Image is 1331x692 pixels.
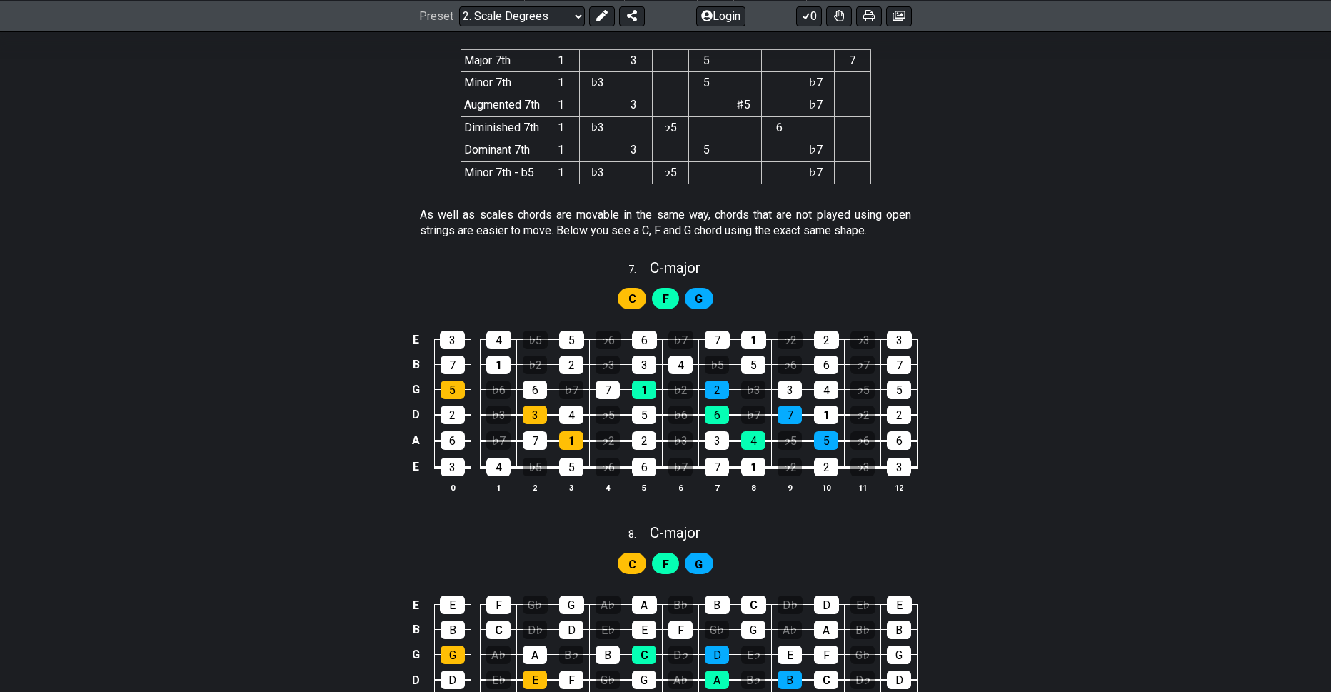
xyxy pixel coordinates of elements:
td: D [408,402,425,428]
td: B [408,617,425,642]
div: G [887,646,911,664]
div: 5 [887,381,911,399]
div: ♭7 [668,331,693,349]
button: Edit Preset [589,6,615,26]
div: 2 [705,381,729,399]
div: A♭ [778,621,802,639]
div: ♭5 [523,331,548,349]
td: 5 [688,139,725,161]
div: ♭6 [486,381,511,399]
td: 1 [543,116,579,139]
div: 3 [887,331,912,349]
div: D [559,621,583,639]
div: 2 [632,431,656,450]
th: 7 [834,49,870,71]
td: E [408,593,425,618]
div: E [887,596,912,614]
th: 2 [517,480,553,495]
td: G [408,642,425,667]
div: 4 [741,431,765,450]
th: 0 [434,480,471,495]
div: 5 [559,331,584,349]
span: 8 . [628,527,650,543]
td: ♭3 [579,161,616,184]
td: Dominant 7th [461,139,543,161]
div: E [778,646,802,664]
div: ♭7 [486,431,511,450]
th: 3 [616,49,652,71]
div: B♭ [668,596,693,614]
div: B♭ [741,671,765,689]
span: C - major [650,524,700,541]
div: ♭2 [668,381,693,399]
span: First enable full edit mode to edit [663,554,669,575]
div: 5 [559,458,583,476]
div: 7 [778,406,802,424]
div: 4 [559,406,583,424]
p: As well as scales chords are movable in the same way, chords that are not played using open strin... [420,207,911,239]
div: A [705,671,729,689]
div: ♭7 [850,356,875,374]
div: C [741,596,766,614]
div: 4 [486,458,511,476]
div: E♭ [850,596,875,614]
div: C [632,646,656,664]
div: 2 [441,406,465,424]
div: A♭ [596,596,621,614]
div: D♭ [523,621,547,639]
div: G [441,646,465,664]
div: 7 [887,356,911,374]
div: ♭2 [850,406,875,424]
td: Minor 7th [461,71,543,94]
div: ♭3 [596,356,620,374]
th: 3 [553,480,590,495]
div: 6 [632,458,656,476]
div: 5 [814,431,838,450]
div: G [559,596,584,614]
div: D♭ [778,596,803,614]
span: First enable full edit mode to edit [628,289,636,309]
div: ♭5 [523,458,547,476]
div: E♭ [596,621,620,639]
td: Minor 7th - b5 [461,161,543,184]
div: 6 [887,431,911,450]
div: 6 [523,381,547,399]
div: ♭6 [668,406,693,424]
td: 3 [616,139,652,161]
div: ♭2 [778,331,803,349]
div: ♭2 [778,458,802,476]
div: B♭ [850,621,875,639]
div: ♭6 [596,331,621,349]
div: B [441,621,465,639]
div: 3 [441,458,465,476]
button: Login [696,6,745,26]
div: 1 [559,431,583,450]
th: 10 [808,480,845,495]
div: F [486,596,511,614]
div: ♭5 [705,356,729,374]
div: E [523,671,547,689]
div: 7 [441,356,465,374]
div: E [440,596,465,614]
th: 12 [881,480,918,495]
div: ♭2 [596,431,620,450]
div: 6 [632,331,657,349]
div: 1 [741,458,765,476]
td: ♭5 [652,161,688,184]
td: 1 [543,71,579,94]
td: ♭5 [652,116,688,139]
div: 3 [778,381,802,399]
div: F [559,671,583,689]
span: First enable full edit mode to edit [663,289,669,309]
div: B [705,596,730,614]
th: 9 [772,480,808,495]
div: 2 [559,356,583,374]
div: A [814,621,838,639]
div: D♭ [668,646,693,664]
button: Share Preset [619,6,645,26]
td: A [408,428,425,454]
div: ♭3 [741,381,765,399]
div: 2 [814,331,839,349]
div: 5 [741,356,765,374]
div: ♭5 [778,431,802,450]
